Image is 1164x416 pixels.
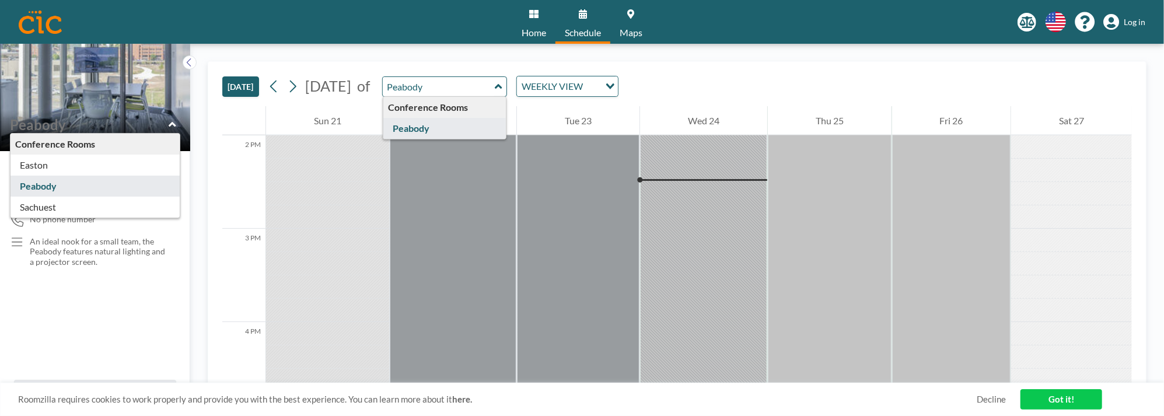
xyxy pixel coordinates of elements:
span: WEEKLY VIEW [519,79,585,94]
span: Maps [620,28,642,37]
p: An ideal nook for a small team, the Peabody features natural lighting and a projector screen. [30,236,167,267]
div: 4 PM [222,322,265,415]
span: Schedule [565,28,601,37]
div: Easton [11,155,180,176]
div: Search for option [517,76,618,96]
div: Sachuest [11,197,180,218]
div: Thu 25 [768,106,892,135]
span: No phone number [30,214,96,225]
a: Log in [1103,14,1145,30]
div: Peabody [383,118,506,139]
div: 2 PM [222,135,265,229]
a: Decline [977,394,1006,405]
input: Search for option [586,79,599,94]
span: Roomzilla requires cookies to work properly and provide you with the best experience. You can lea... [18,394,977,405]
div: Fri 26 [892,106,1011,135]
div: Sun 21 [266,106,389,135]
button: All resources [14,380,176,402]
a: here. [452,394,472,404]
div: Tue 23 [517,106,639,135]
button: [DATE] [222,76,259,97]
div: Sat 27 [1011,106,1132,135]
a: Got it! [1020,389,1102,410]
span: of [357,77,370,95]
span: Home [522,28,546,37]
span: [DATE] [305,77,351,95]
div: Conference Rooms [383,97,506,118]
input: Peabody [383,77,495,96]
div: Wed 24 [640,106,767,135]
span: Floor: 2 [9,134,40,145]
div: 3 PM [222,229,265,322]
div: Conference Rooms [11,134,180,155]
img: organization-logo [19,11,62,34]
div: Peabody [11,176,180,197]
span: Log in [1124,17,1145,27]
input: Peabody [10,116,169,133]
